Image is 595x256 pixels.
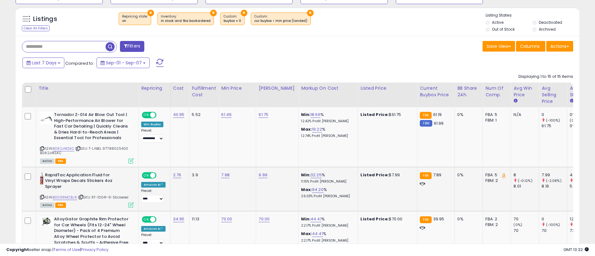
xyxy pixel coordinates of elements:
b: Listed Price: [360,216,389,222]
span: Repricing state : [122,14,148,23]
span: Columns [520,43,540,49]
div: 5.52 [192,112,214,118]
div: Clear All Filters [22,25,50,31]
a: B006RMC8J6 [53,195,77,200]
p: 12.42% Profit [PERSON_NAME] [301,119,353,123]
div: N/A [513,112,534,118]
div: Avg Selling Price [542,85,564,105]
span: 2025-09-15 13:32 GMT [563,247,589,253]
a: 2.76 [173,172,181,178]
div: 5.14% [570,183,595,189]
div: 0% [457,172,478,178]
th: The percentage added to the cost of goods (COGS) that forms the calculator for Min & Max prices. [299,83,358,107]
b: Listed Price: [360,172,389,178]
span: 39.95 [433,216,444,222]
a: 44.41 [312,231,323,237]
div: % [301,172,353,184]
img: 41qoWFr6d6L._SL40_.jpg [40,172,43,185]
span: Compared to: [65,60,94,66]
small: FBA [420,216,431,223]
div: 70 [513,228,539,233]
b: RapidTac Application Fluid for Vinyl Wraps Decals Stickers 4oz Sprayer [45,172,121,191]
button: Save View [483,41,515,52]
span: 61.99 [434,120,444,126]
small: FBM [420,120,432,127]
span: All listings currently available for purchase on Amazon [40,158,54,164]
div: % [301,112,353,123]
a: 19.22 [312,126,322,133]
button: × [241,10,247,16]
h5: Listings [33,15,57,23]
span: OFF [156,173,166,178]
div: Fulfillment Cost [192,85,216,98]
small: (-2.08%) [546,178,562,183]
div: Repricing [141,85,168,92]
div: buybox = 0 [224,19,241,23]
small: (-0.12%) [518,178,533,183]
div: 0 [542,216,567,222]
div: FBM: 2 [485,178,506,183]
div: 12.43% [570,216,595,222]
span: FBA [55,203,66,208]
b: Max: [301,187,312,193]
div: % [301,187,353,198]
a: 40.95 [173,112,185,118]
div: Avg Win Price [513,85,536,98]
small: (-100%) [546,118,560,123]
div: Min Price [221,85,253,92]
div: Amazon AI * [141,182,166,188]
a: 18.66 [310,112,320,118]
div: Win BuyBox [141,122,163,127]
p: 26.03% Profit [PERSON_NAME] [301,194,353,198]
span: ON [142,113,150,118]
button: × [210,10,217,16]
div: 0% [570,123,595,129]
p: 11.15% Profit [PERSON_NAME] [301,179,353,184]
span: | SKU: RT-10041-6-Stickered [78,195,129,200]
a: 70.00 [221,216,232,222]
b: Tornador Z-014 Air Blow Out Tool | High-Performance Air Blower for Fast Car Detailing | Quickly C... [54,112,130,143]
span: ON [142,173,150,178]
div: FBM: 1 [485,118,506,123]
span: Custom: [224,14,241,23]
div: Title [38,85,136,92]
div: ASIN: [40,172,134,207]
button: Actions [546,41,573,52]
div: [PERSON_NAME] [259,85,296,92]
a: 61.49 [221,112,231,118]
b: Min: [301,112,310,118]
p: Listing States: [486,13,579,18]
div: ASIN: [40,112,134,163]
span: 61.19 [433,112,442,118]
div: FBM: 2 [485,222,506,228]
p: 22.17% Profit [PERSON_NAME] [301,223,353,228]
div: Preset: [141,233,166,247]
button: Filters [120,41,144,52]
span: All listings currently available for purchase on Amazon [40,203,54,208]
div: Listed Price [360,85,414,92]
span: Sep-01 - Sep-07 [106,60,142,66]
div: 70 [542,228,567,233]
strong: Copyright [6,247,29,253]
button: Sep-01 - Sep-07 [97,58,150,68]
div: 73.67% [570,228,595,233]
span: | SKU: T-LABEL 97788025400 B082J4KSKC [40,146,128,155]
div: Avg BB Share [570,85,593,98]
div: Amazon AI * [141,226,166,232]
span: ON [142,217,150,222]
button: × [147,10,154,16]
div: 70 [513,216,539,222]
div: 3.9 [192,172,214,178]
b: Listed Price: [360,112,389,118]
div: % [301,127,353,138]
a: 32.25 [310,172,322,178]
div: 7.99 [542,172,567,178]
div: FBA: 2 [485,216,506,222]
div: 8.16 [542,183,567,189]
div: 0 [542,112,567,118]
b: Min: [301,172,310,178]
div: $70.00 [360,216,412,222]
div: on [122,19,148,23]
a: 9.99 [259,172,267,178]
b: AlloyGator Graphite Rim Protector for Car Wheels (Fits 12-24" Wheel Diameter) - Pack of 4 Premium... [54,216,130,253]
